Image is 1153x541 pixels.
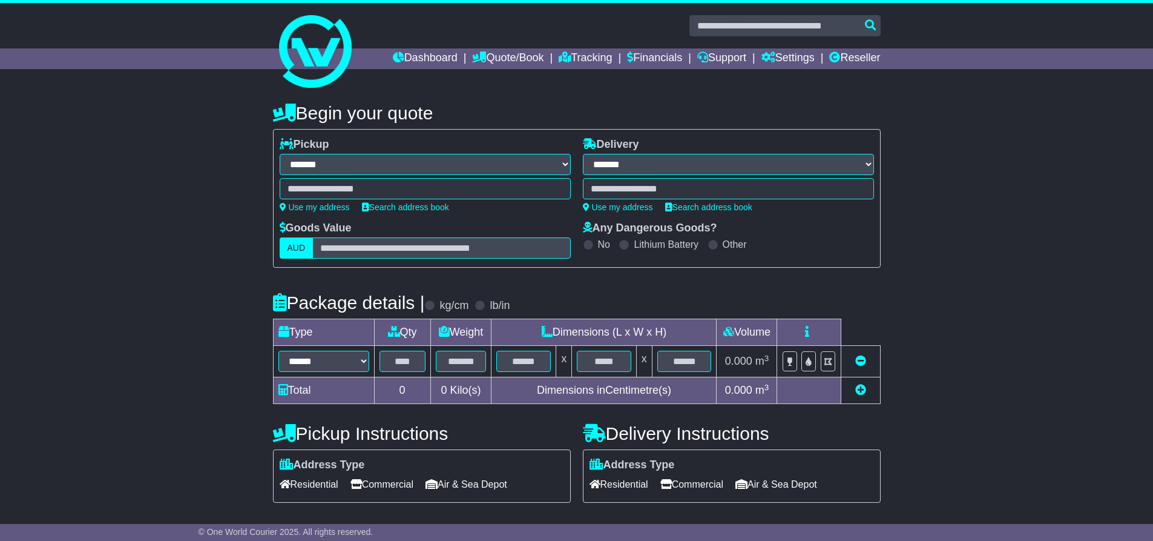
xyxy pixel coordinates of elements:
[491,377,717,404] td: Dimensions in Centimetre(s)
[280,459,365,472] label: Address Type
[430,319,491,346] td: Weight
[393,48,458,69] a: Dashboard
[199,527,373,537] span: © One World Courier 2025. All rights reserved.
[350,475,413,494] span: Commercial
[491,319,717,346] td: Dimensions (L x W x H)
[273,293,425,313] h4: Package details |
[634,239,698,250] label: Lithium Battery
[362,202,449,212] a: Search address book
[855,384,866,396] a: Add new item
[764,383,769,392] sup: 3
[280,222,352,235] label: Goods Value
[725,355,752,367] span: 0.000
[280,237,314,259] label: AUD
[441,384,447,396] span: 0
[280,202,350,212] a: Use my address
[439,299,468,313] label: kg/cm
[660,475,723,494] span: Commercial
[280,138,329,151] label: Pickup
[273,319,374,346] td: Type
[590,459,675,472] label: Address Type
[636,346,652,377] td: x
[855,355,866,367] a: Remove this item
[273,423,571,443] h4: Pickup Instructions
[598,239,610,250] label: No
[590,475,648,494] span: Residential
[735,475,817,494] span: Air & Sea Depot
[490,299,510,313] label: lb/in
[425,475,507,494] span: Air & Sea Depot
[583,202,653,212] a: Use my address
[725,384,752,396] span: 0.000
[697,48,746,69] a: Support
[280,475,338,494] span: Residential
[627,48,682,69] a: Financials
[723,239,747,250] label: Other
[583,222,717,235] label: Any Dangerous Goods?
[829,48,880,69] a: Reseller
[764,354,769,363] sup: 3
[755,384,769,396] span: m
[665,202,752,212] a: Search address book
[583,138,639,151] label: Delivery
[273,103,881,123] h4: Begin your quote
[472,48,544,69] a: Quote/Book
[761,48,815,69] a: Settings
[559,48,612,69] a: Tracking
[273,377,374,404] td: Total
[374,377,430,404] td: 0
[374,319,430,346] td: Qty
[755,355,769,367] span: m
[717,319,777,346] td: Volume
[430,377,491,404] td: Kilo(s)
[583,423,881,443] h4: Delivery Instructions
[556,346,572,377] td: x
